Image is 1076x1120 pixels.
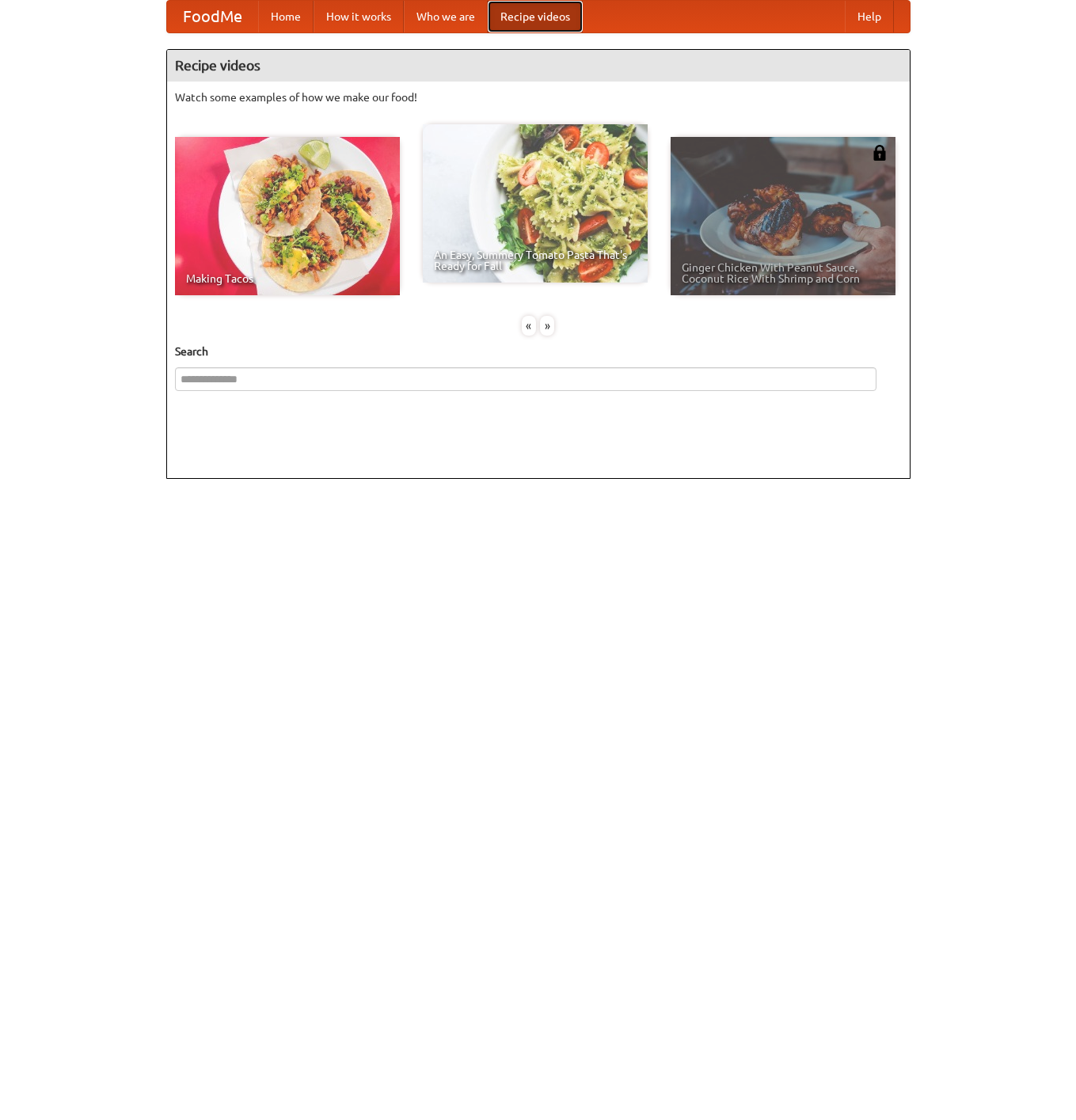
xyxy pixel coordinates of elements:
a: How it works [314,1,404,32]
span: Making Tacos [186,273,389,284]
a: Recipe videos [488,1,583,32]
a: Who we are [404,1,488,32]
a: Help [845,1,894,32]
img: 483408.png [872,145,888,161]
a: Making Tacos [175,137,400,295]
h5: Search [175,344,902,359]
a: FoodMe [167,1,258,32]
div: » [540,316,554,336]
a: Home [258,1,314,32]
span: An Easy, Summery Tomato Pasta That's Ready for Fall [434,249,637,271]
h4: Recipe videos [167,50,910,82]
div: « [522,316,536,336]
p: Watch some examples of how we make our food! [175,89,902,105]
a: An Easy, Summery Tomato Pasta That's Ready for Fall [423,124,648,283]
